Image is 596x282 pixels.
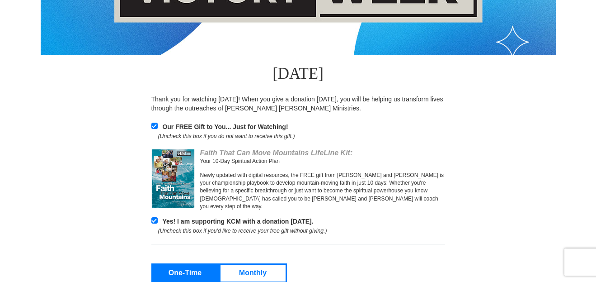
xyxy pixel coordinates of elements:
p: Thank you for watching [DATE]! When you give a donation [DATE], you will be helping us transform ... [151,95,445,113]
strong: Our FREE Gift to You... Just for Watching! [162,123,288,130]
button: Monthly [221,265,286,282]
img: VWG250401 [150,149,196,208]
em: (Uncheck this box if you do not want to receive this gift.) [158,133,295,139]
em: Faith That Can Move Mountains LifeLine Kit: [200,149,353,157]
strong: Yes! I am supporting KCM with a donation [DATE]. [162,218,313,225]
p: Your 10-Day Spiritual Action Plan [200,158,445,165]
p: Newly updated with digital resources, the FREE gift from [PERSON_NAME] and [PERSON_NAME] is your ... [200,172,445,210]
button: One-Time [153,265,218,282]
em: (Uncheck this box if you'd like to receive your free gift without giving.) [158,228,327,234]
h1: [DATE] [151,55,445,95]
